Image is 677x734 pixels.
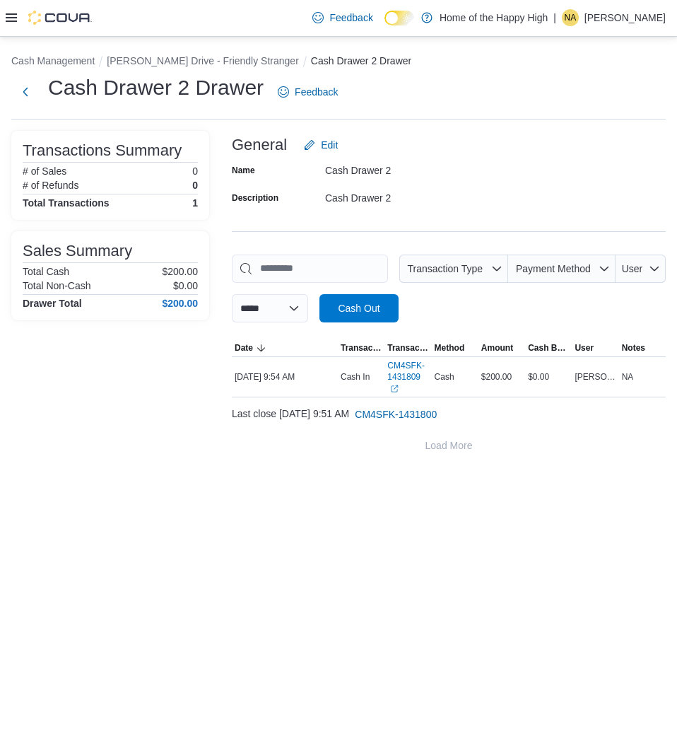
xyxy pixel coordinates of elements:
button: Cash Back [525,339,572,356]
p: Cash In [341,371,370,383]
span: Cash Back [528,342,569,354]
span: Notes [622,342,645,354]
h3: Sales Summary [23,243,132,260]
span: Feedback [329,11,372,25]
span: Edit [321,138,338,152]
span: Method [435,342,465,354]
label: Name [232,165,255,176]
h6: Total Non-Cash [23,280,91,291]
input: Dark Mode [384,11,414,25]
span: Transaction Type [407,263,483,274]
span: NA [622,371,634,383]
span: Cash Out [338,301,379,315]
p: $0.00 [173,280,198,291]
svg: External link [390,385,399,393]
span: [PERSON_NAME] [575,371,616,383]
h6: Total Cash [23,266,69,277]
h4: Drawer Total [23,298,82,309]
p: [PERSON_NAME] [584,9,666,26]
h6: # of Refunds [23,180,78,191]
button: Notes [619,339,666,356]
span: Load More [425,438,473,453]
p: 0 [192,180,198,191]
div: $0.00 [525,368,572,385]
span: NA [565,9,577,26]
nav: An example of EuiBreadcrumbs [11,54,666,71]
button: Transaction Type [338,339,384,356]
a: Feedback [272,78,343,106]
p: Home of the Happy High [440,9,548,26]
h4: 1 [192,197,198,209]
button: User [616,255,666,283]
span: $200.00 [481,371,512,383]
span: Feedback [295,85,338,99]
input: This is a search bar. As you type, the results lower in the page will automatically filter. [232,255,388,283]
button: Payment Method [508,255,616,283]
div: Cash Drawer 2 [325,159,514,176]
button: Amount [478,339,525,356]
button: Edit [298,131,343,159]
span: Payment Method [516,263,591,274]
div: Last close [DATE] 9:51 AM [232,400,666,429]
button: Transaction Type [399,255,508,283]
img: Cova [28,11,92,25]
span: Date [235,342,253,354]
span: Cash [435,371,454,383]
p: 0 [192,165,198,177]
span: User [575,342,594,354]
h3: Transactions Summary [23,142,182,159]
button: Transaction # [384,339,431,356]
button: Load More [232,431,666,460]
div: Cash Drawer 2 [325,187,514,204]
span: Amount [481,342,513,354]
h3: General [232,136,287,153]
p: $200.00 [162,266,198,277]
a: CM4SFK-1431809External link [387,360,428,394]
h6: # of Sales [23,165,66,177]
a: Feedback [307,4,378,32]
button: Next [11,78,40,106]
p: | [553,9,556,26]
label: Description [232,192,278,204]
span: Transaction # [387,342,428,354]
button: Date [232,339,338,356]
button: Cash Drawer 2 Drawer [311,55,411,66]
h1: Cash Drawer 2 Drawer [48,74,264,102]
div: Nikki Abramovic [562,9,579,26]
span: User [622,263,643,274]
div: [DATE] 9:54 AM [232,368,338,385]
button: [PERSON_NAME] Drive - Friendly Stranger [107,55,299,66]
span: Transaction Type [341,342,382,354]
h4: $200.00 [162,298,198,309]
span: CM4SFK-1431800 [355,407,437,421]
button: Cash Out [319,294,399,322]
button: User [572,339,618,356]
h4: Total Transactions [23,197,110,209]
button: CM4SFK-1431800 [349,400,442,429]
button: Cash Management [11,55,95,66]
button: Method [432,339,478,356]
